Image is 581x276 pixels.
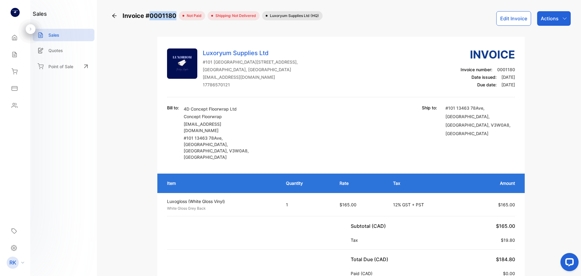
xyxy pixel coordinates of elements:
p: Bill to: [167,105,179,111]
span: $165.00 [496,223,515,229]
span: , V3W0A8 [488,122,509,128]
p: Sales [48,32,59,38]
img: logo [11,8,20,17]
iframe: LiveChat chat widget [556,251,581,276]
span: #101 13463 78Ave [445,105,483,111]
span: Luxoryum Supplies Ltd (HQ) [268,13,319,18]
p: Rate [340,180,381,186]
p: Subtotal (CAD) [351,222,388,230]
span: 0001180 [497,67,515,72]
span: Invoice #0001180 [123,11,179,20]
p: Point of Sale [48,63,73,70]
button: Actions [537,11,571,26]
button: Edit Invoice [496,11,531,26]
img: Company Logo [167,48,197,79]
span: $0.00 [503,271,515,276]
span: not paid [184,13,202,18]
p: Luxoryum Supplies Ltd [203,48,298,58]
p: Amount [473,180,515,186]
span: , V3W0A8 [227,148,248,153]
p: Quotes [48,47,63,54]
p: Tax [351,237,360,243]
p: #101 [GEOGRAPHIC_DATA][STREET_ADDRESS], [203,59,298,65]
a: Sales [33,29,94,41]
h3: Invoice [461,46,515,63]
p: [GEOGRAPHIC_DATA], [GEOGRAPHIC_DATA] [203,66,298,73]
p: RK [9,259,16,267]
a: Point of Sale [33,60,94,73]
p: Luxogloss (White Gloss Vinyl) [167,198,275,205]
h1: sales [33,10,47,18]
p: 4D Concept Floorwrap Ltd [184,106,253,112]
span: $184.80 [496,256,515,262]
p: 12% GST + PST [393,201,460,208]
p: 1 [286,201,327,208]
span: #101 13463 78Ave [184,135,222,141]
p: Concept Floorwrap [184,113,253,120]
p: Ship to: [422,105,437,111]
span: $165.00 [498,202,515,207]
p: White Gloss Grey Back [167,206,275,211]
span: Due date: [477,82,497,87]
span: [DATE] [501,75,515,80]
span: $19.80 [501,238,515,243]
p: 17786570121 [203,81,298,88]
p: Item [167,180,274,186]
p: [EMAIL_ADDRESS][DOMAIN_NAME] [203,74,298,80]
span: $165.00 [340,202,356,207]
span: Invoice number: [461,67,492,72]
span: [DATE] [501,82,515,87]
p: Quantity [286,180,327,186]
span: Date issued: [471,75,497,80]
span: Shipping: Not Delivered [213,13,256,18]
p: Total Due (CAD) [351,256,391,263]
a: Quotes [33,44,94,57]
p: Actions [541,15,559,22]
p: [EMAIL_ADDRESS][DOMAIN_NAME] [184,121,253,134]
p: Tax [393,180,460,186]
